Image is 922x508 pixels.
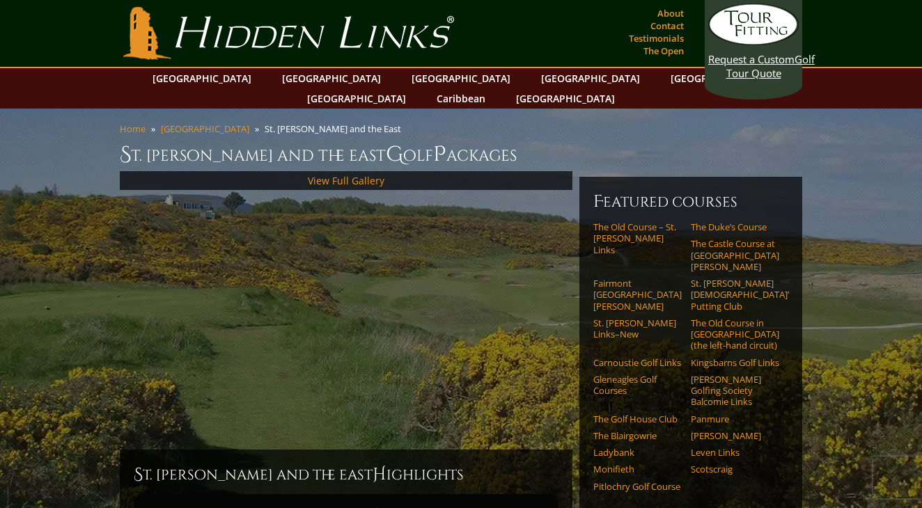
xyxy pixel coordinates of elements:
[161,122,249,135] a: [GEOGRAPHIC_DATA]
[509,88,622,109] a: [GEOGRAPHIC_DATA]
[120,141,802,168] h1: St. [PERSON_NAME] and the East olf ackages
[593,357,682,368] a: Carnoustie Golf Links
[373,463,386,486] span: H
[405,68,517,88] a: [GEOGRAPHIC_DATA]
[593,374,682,397] a: Gleneagles Golf Courses
[654,3,687,23] a: About
[691,238,779,272] a: The Castle Course at [GEOGRAPHIC_DATA][PERSON_NAME]
[593,317,682,340] a: St. [PERSON_NAME] Links–New
[691,374,779,408] a: [PERSON_NAME] Golfing Society Balcomie Links
[691,413,779,424] a: Panmure
[708,3,799,80] a: Request a CustomGolf Tour Quote
[691,357,779,368] a: Kingsbarns Golf Links
[593,413,682,424] a: The Golf House Club
[647,16,687,35] a: Contact
[708,52,795,66] span: Request a Custom
[593,463,682,475] a: Monifieth
[625,29,687,48] a: Testimonials
[146,68,258,88] a: [GEOGRAPHIC_DATA]
[308,174,384,187] a: View Full Gallery
[593,447,682,458] a: Ladybank
[534,68,647,88] a: [GEOGRAPHIC_DATA]
[593,278,682,312] a: Fairmont [GEOGRAPHIC_DATA][PERSON_NAME]
[265,122,407,135] li: St. [PERSON_NAME] and the East
[691,317,779,351] a: The Old Course in [GEOGRAPHIC_DATA] (the left-hand circuit)
[593,191,788,213] h6: Featured Courses
[275,68,388,88] a: [GEOGRAPHIC_DATA]
[691,447,779,458] a: Leven Links
[664,68,776,88] a: [GEOGRAPHIC_DATA]
[386,141,403,168] span: G
[691,430,779,441] a: [PERSON_NAME]
[433,141,446,168] span: P
[691,463,779,475] a: Scotscraig
[691,278,779,312] a: St. [PERSON_NAME] [DEMOGRAPHIC_DATA]’ Putting Club
[300,88,413,109] a: [GEOGRAPHIC_DATA]
[120,122,146,135] a: Home
[593,221,682,255] a: The Old Course – St. [PERSON_NAME] Links
[134,463,558,486] h2: St. [PERSON_NAME] and the East ighlights
[593,430,682,441] a: The Blairgowrie
[640,41,687,61] a: The Open
[430,88,492,109] a: Caribbean
[691,221,779,232] a: The Duke’s Course
[593,481,682,492] a: Pitlochry Golf Course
